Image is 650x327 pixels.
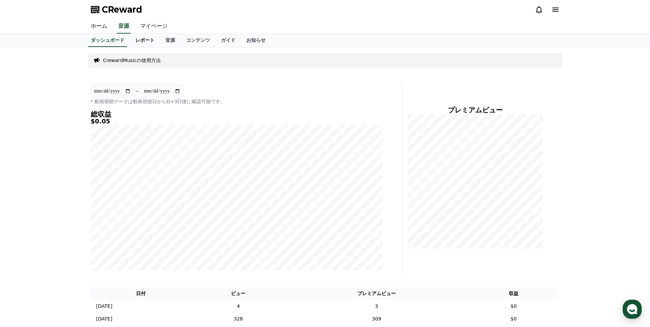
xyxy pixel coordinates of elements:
a: ガイド [216,34,241,47]
h4: プレミアムビュー [408,106,543,114]
th: 収益 [468,287,560,300]
th: 日付 [91,287,192,300]
a: コンテンツ [181,34,216,47]
p: ~ [135,87,139,95]
span: Settings [101,228,118,233]
a: ホーム [85,19,113,34]
a: マイページ [135,19,173,34]
span: Messages [57,228,77,233]
a: CReward [91,4,142,15]
th: プレミアムビュー [285,287,468,300]
p: [DATE] [96,303,112,310]
a: Messages [45,217,88,234]
p: [DATE] [96,315,112,323]
th: ビュー [191,287,285,300]
td: 3 [285,300,468,313]
td: $0 [468,313,560,325]
a: レポート [130,34,160,47]
span: Home [17,228,29,233]
a: Home [2,217,45,234]
span: CReward [102,4,142,15]
h5: $0.05 [91,118,383,125]
td: 328 [191,313,285,325]
h4: 総収益 [91,110,383,118]
a: 音源 [117,19,131,34]
td: 4 [191,300,285,313]
a: ダッシュボード [88,34,127,47]
td: $0 [468,300,560,313]
a: 音源 [160,34,181,47]
td: 309 [285,313,468,325]
p: * 動画視聴データは動画視聴日からD+3日後に確認可能です。 [91,98,383,105]
a: Settings [88,217,132,234]
a: お知らせ [241,34,271,47]
a: CrewardMusicの使用方法 [103,57,161,64]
